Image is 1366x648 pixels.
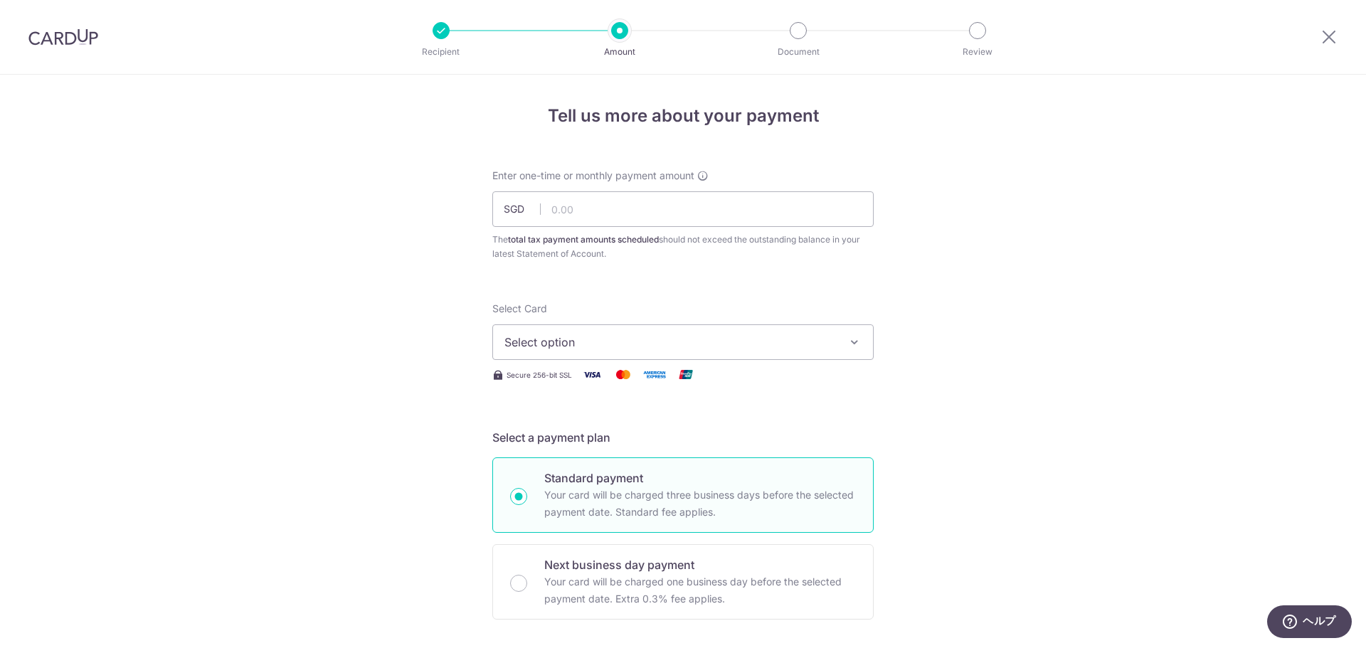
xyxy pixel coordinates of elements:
span: SGD [504,202,541,216]
img: CardUp [28,28,98,46]
img: Mastercard [609,366,637,383]
p: Review [925,45,1030,59]
h5: Select a payment plan [492,429,874,446]
p: Your card will be charged one business day before the selected payment date. Extra 0.3% fee applies. [544,573,856,607]
p: Next business day payment [544,556,856,573]
b: total tax payment amounts scheduled [508,234,659,245]
img: Visa [578,366,606,383]
iframe: ウィジェットを開いて詳しい情報を確認できます [1267,605,1352,641]
h4: Tell us more about your payment [492,103,874,129]
p: Recipient [388,45,494,59]
p: Amount [567,45,672,59]
div: The should not exceed the outstanding balance in your latest Statement of Account. [492,233,874,261]
p: Document [746,45,851,59]
span: Select option [504,334,836,351]
img: Union Pay [672,366,700,383]
input: 0.00 [492,191,874,227]
span: translation missing: en.payables.payment_networks.credit_card.summary.labels.select_card [492,302,547,314]
span: Enter one-time or monthly payment amount [492,169,694,183]
p: Standard payment [544,469,856,487]
img: American Express [640,366,669,383]
button: Select option [492,324,874,360]
span: Secure 256-bit SSL [507,369,572,381]
p: Your card will be charged three business days before the selected payment date. Standard fee appl... [544,487,856,521]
